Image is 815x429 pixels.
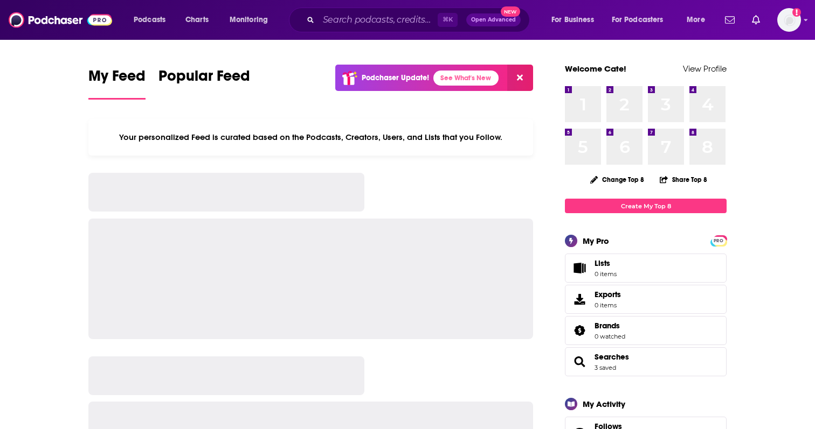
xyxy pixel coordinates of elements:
[126,11,179,29] button: open menu
[777,8,801,32] button: Show profile menu
[777,8,801,32] img: User Profile
[595,321,620,330] span: Brands
[683,64,727,74] a: View Profile
[319,11,438,29] input: Search podcasts, credits, & more...
[595,270,617,278] span: 0 items
[748,11,764,29] a: Show notifications dropdown
[222,11,282,29] button: open menu
[712,236,725,244] a: PRO
[551,12,594,27] span: For Business
[134,12,165,27] span: Podcasts
[569,261,590,276] span: Lists
[777,8,801,32] span: Logged in as catefess
[565,347,727,376] span: Searches
[185,12,209,27] span: Charts
[595,258,610,268] span: Lists
[584,173,651,186] button: Change Top 8
[687,12,705,27] span: More
[471,17,516,23] span: Open Advanced
[583,399,625,409] div: My Activity
[792,8,801,17] svg: Add a profile image
[605,11,679,29] button: open menu
[438,13,458,27] span: ⌘ K
[565,64,626,74] a: Welcome Cate!
[712,237,725,245] span: PRO
[299,8,540,32] div: Search podcasts, credits, & more...
[158,67,250,100] a: Popular Feed
[569,292,590,307] span: Exports
[544,11,607,29] button: open menu
[565,199,727,213] a: Create My Top 8
[595,301,621,309] span: 0 items
[501,6,520,17] span: New
[595,290,621,299] span: Exports
[88,67,146,100] a: My Feed
[583,236,609,246] div: My Pro
[158,67,250,92] span: Popular Feed
[565,254,727,283] a: Lists
[9,10,112,30] img: Podchaser - Follow, Share and Rate Podcasts
[679,11,719,29] button: open menu
[88,119,533,156] div: Your personalized Feed is curated based on the Podcasts, Creators, Users, and Lists that you Follow.
[595,352,629,362] a: Searches
[595,333,625,340] a: 0 watched
[466,13,521,26] button: Open AdvancedNew
[659,169,708,190] button: Share Top 8
[595,321,625,330] a: Brands
[565,285,727,314] a: Exports
[721,11,739,29] a: Show notifications dropdown
[569,323,590,338] a: Brands
[595,258,617,268] span: Lists
[230,12,268,27] span: Monitoring
[565,316,727,345] span: Brands
[362,73,429,82] p: Podchaser Update!
[433,71,499,86] a: See What's New
[612,12,664,27] span: For Podcasters
[88,67,146,92] span: My Feed
[178,11,215,29] a: Charts
[595,364,616,371] a: 3 saved
[569,354,590,369] a: Searches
